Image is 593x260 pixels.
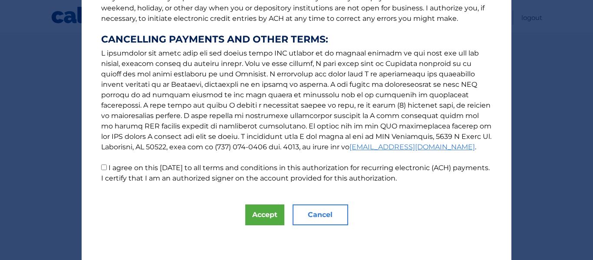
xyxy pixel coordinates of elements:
[101,164,490,182] label: I agree on this [DATE] to all terms and conditions in this authorization for recurring electronic...
[349,143,475,151] a: [EMAIL_ADDRESS][DOMAIN_NAME]
[245,204,284,225] button: Accept
[101,34,492,45] strong: CANCELLING PAYMENTS AND OTHER TERMS:
[293,204,348,225] button: Cancel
